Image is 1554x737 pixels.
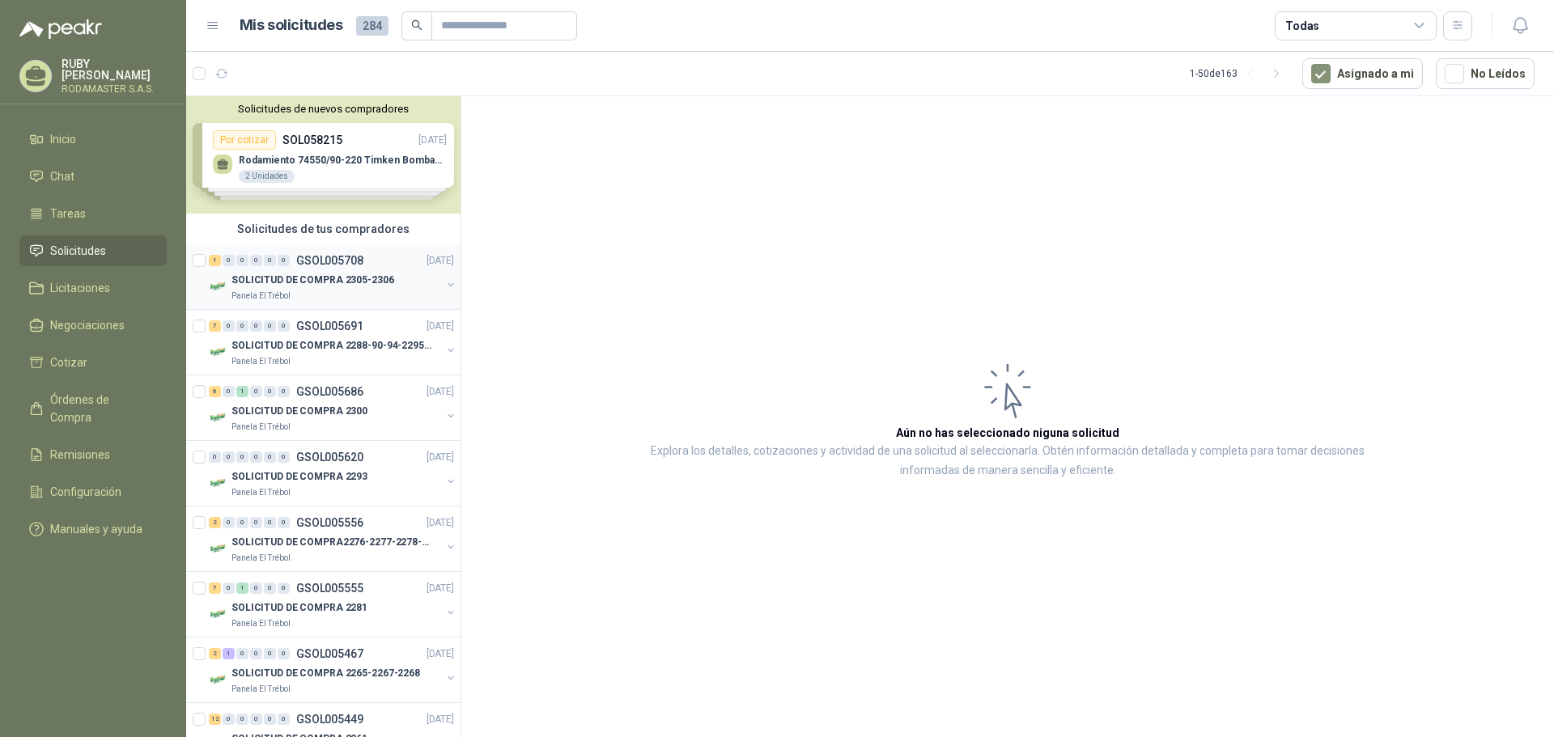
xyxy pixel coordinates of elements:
div: 0 [236,714,248,725]
span: Órdenes de Compra [50,391,151,426]
div: 0 [264,451,276,463]
p: [DATE] [427,646,454,662]
p: SOLICITUD DE COMPRA2276-2277-2278-2284-2285- [231,535,433,550]
p: GSOL005555 [296,582,363,594]
a: 2 0 0 0 0 0 GSOL005556[DATE] Company LogoSOLICITUD DE COMPRA2276-2277-2278-2284-2285-Panela El Tr... [209,513,457,565]
div: 0 [223,451,235,463]
span: Negociaciones [50,316,125,334]
div: 6 [209,386,221,397]
span: Solicitudes [50,242,106,260]
img: Company Logo [209,539,228,558]
a: Inicio [19,124,167,155]
span: Remisiones [50,446,110,464]
div: 0 [250,255,262,266]
div: Todas [1285,17,1319,35]
a: 0 0 0 0 0 0 GSOL005620[DATE] Company LogoSOLICITUD DE COMPRA 2293Panela El Trébol [209,447,457,499]
a: 7 0 1 0 0 0 GSOL005555[DATE] Company LogoSOLICITUD DE COMPRA 2281Panela El Trébol [209,578,457,630]
h3: Aún no has seleccionado niguna solicitud [896,424,1119,442]
div: 0 [250,714,262,725]
div: 0 [223,714,235,725]
div: 0 [223,582,235,594]
div: 0 [250,386,262,397]
button: No Leídos [1436,58,1535,89]
div: 0 [264,517,276,528]
p: [DATE] [427,581,454,596]
span: Licitaciones [50,279,110,297]
div: 0 [264,255,276,266]
p: GSOL005708 [296,255,363,266]
div: 7 [209,582,221,594]
div: 0 [250,451,262,463]
div: 1 - 50 de 163 [1190,61,1289,87]
div: 0 [223,517,235,528]
img: Company Logo [209,408,228,427]
span: Configuración [50,483,121,501]
p: Panela El Trébol [231,552,291,565]
p: GSOL005691 [296,320,363,332]
p: Panela El Trébol [231,421,291,434]
div: 0 [264,386,276,397]
p: SOLICITUD DE COMPRA 2300 [231,404,367,419]
div: 0 [264,320,276,332]
p: [DATE] [427,450,454,465]
div: 1 [223,648,235,659]
span: search [411,19,422,31]
div: 0 [236,320,248,332]
h1: Mis solicitudes [240,14,343,37]
a: 2 1 0 0 0 0 GSOL005467[DATE] Company LogoSOLICITUD DE COMPRA 2265-2267-2268Panela El Trébol [209,644,457,696]
a: Licitaciones [19,273,167,303]
p: RODAMASTER S.A.S. [62,84,167,94]
div: 0 [223,386,235,397]
img: Company Logo [209,473,228,493]
div: 0 [250,648,262,659]
a: Tareas [19,198,167,229]
div: 0 [278,517,290,528]
img: Company Logo [209,342,228,362]
div: 0 [264,714,276,725]
a: Negociaciones [19,310,167,341]
a: Solicitudes [19,235,167,266]
p: SOLICITUD DE COMPRA 2281 [231,600,367,616]
div: 0 [223,255,235,266]
p: SOLICITUD DE COMPRA 2288-90-94-2295-96-2301-02-04 [231,338,433,354]
div: 0 [278,255,290,266]
a: Chat [19,161,167,192]
p: [DATE] [427,515,454,531]
div: 0 [278,320,290,332]
div: 2 [209,517,221,528]
p: Panela El Trébol [231,290,291,303]
p: SOLICITUD DE COMPRA 2305-2306 [231,273,394,288]
a: Remisiones [19,439,167,470]
div: 0 [278,648,290,659]
a: Cotizar [19,347,167,378]
div: 0 [236,648,248,659]
span: 284 [356,16,388,36]
p: SOLICITUD DE COMPRA 2265-2267-2268 [231,666,420,681]
div: 0 [236,517,248,528]
a: 1 0 0 0 0 0 GSOL005708[DATE] Company LogoSOLICITUD DE COMPRA 2305-2306Panela El Trébol [209,251,457,303]
div: 12 [209,714,221,725]
p: GSOL005449 [296,714,363,725]
div: 0 [264,648,276,659]
div: 0 [223,320,235,332]
span: Tareas [50,205,86,222]
p: [DATE] [427,384,454,400]
span: Cotizar [50,354,87,371]
div: 0 [236,255,248,266]
div: 0 [278,714,290,725]
img: Company Logo [209,277,228,296]
p: Panela El Trébol [231,617,291,630]
p: Panela El Trébol [231,683,291,696]
p: RUBY [PERSON_NAME] [62,58,167,81]
a: Manuales y ayuda [19,514,167,544]
p: GSOL005556 [296,517,363,528]
p: GSOL005620 [296,451,363,463]
div: 0 [209,451,221,463]
div: 2 [209,648,221,659]
span: Manuales y ayuda [50,520,142,538]
button: Asignado a mi [1302,58,1423,89]
a: 6 0 1 0 0 0 GSOL005686[DATE] Company LogoSOLICITUD DE COMPRA 2300Panela El Trébol [209,382,457,434]
span: Chat [50,167,74,185]
p: GSOL005467 [296,648,363,659]
a: Configuración [19,477,167,507]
